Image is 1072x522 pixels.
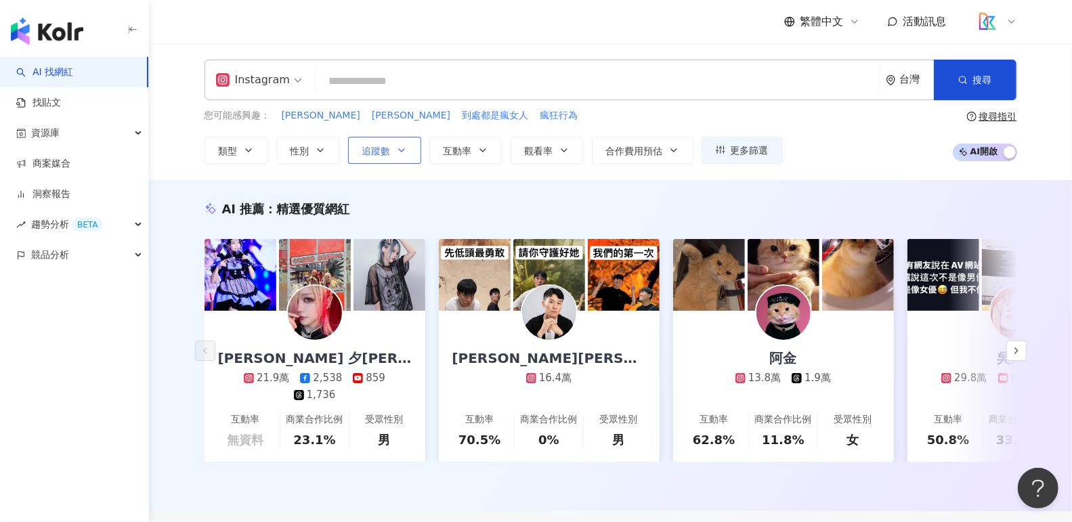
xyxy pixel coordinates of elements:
div: 23.1% [293,431,335,448]
div: 商業合作比例 [286,413,343,427]
span: 資源庫 [31,118,60,148]
img: KOL Avatar [991,286,1045,340]
img: post-image [513,239,585,311]
div: 女 [846,431,859,448]
div: 商業合作比例 [989,413,1046,427]
button: 搜尋 [934,60,1016,100]
div: 商業合作比例 [754,413,811,427]
button: 類型 [205,137,268,164]
button: 互動率 [429,137,502,164]
div: 1.9萬 [805,371,831,385]
div: 商業合作比例 [520,413,577,427]
span: 更多篩選 [731,145,769,156]
img: post-image [822,239,894,311]
div: 互動率 [465,413,494,427]
span: 類型 [219,146,238,156]
div: 859 [366,371,385,385]
img: post-image [439,239,511,311]
div: 2,538 [313,371,342,385]
a: 找貼文 [16,96,61,110]
a: 洞察報告 [16,188,70,201]
span: 合作費用預估 [606,146,663,156]
div: 男 [378,431,390,448]
div: 50.8% [927,431,969,448]
img: post-image [588,239,660,311]
div: Instagram [216,69,290,91]
a: [PERSON_NAME][PERSON_NAME]16.4萬互動率70.5%商業合作比例0%受眾性別男 [439,311,660,462]
div: 62.8% [693,431,735,448]
div: BETA [72,218,103,232]
span: 精選優質網紅 [276,202,349,216]
div: 33.3% [996,431,1038,448]
div: 吳至晟 [983,349,1051,368]
span: 活動訊息 [903,15,947,28]
span: 競品分析 [31,240,69,270]
div: 70.5% [458,431,500,448]
div: 16.4萬 [539,371,572,385]
img: post-image [353,239,425,311]
div: 台灣 [900,74,934,85]
button: 追蹤數 [348,137,421,164]
img: post-image [907,239,979,311]
span: 趨勢分析 [31,209,103,240]
span: rise [16,220,26,230]
div: 搜尋指引 [979,111,1017,122]
span: 您可能感興趣： [205,109,271,123]
img: post-image [982,239,1054,311]
div: 阿金 [756,349,810,368]
button: 到處都是瘋女人 [461,108,529,123]
img: logo_koodata.png [974,9,1000,35]
span: [PERSON_NAME] [282,109,360,123]
div: 0% [538,431,559,448]
div: 1,736 [307,388,336,402]
a: [PERSON_NAME] 夕[PERSON_NAME]21.9萬2,5388591,736互動率無資料商業合作比例23.1%受眾性別男 [205,311,425,462]
span: 到處都是瘋女人 [462,109,528,123]
span: 搜尋 [973,74,992,85]
img: post-image [279,239,351,311]
span: 性別 [291,146,309,156]
div: 男 [612,431,624,448]
button: [PERSON_NAME] [281,108,361,123]
div: 6.4萬 [1011,371,1037,385]
a: 阿金13.8萬1.9萬互動率62.8%商業合作比例11.8%受眾性別女 [673,311,894,462]
div: [PERSON_NAME] 夕[PERSON_NAME] [205,349,425,368]
div: 29.8萬 [954,371,987,385]
button: 合作費用預估 [592,137,693,164]
img: KOL Avatar [756,286,811,340]
img: KOL Avatar [288,286,342,340]
div: 受眾性別 [365,413,403,427]
button: 更多篩選 [702,137,783,164]
div: 互動率 [934,413,962,427]
span: 瘋狂行為 [540,109,578,123]
span: [PERSON_NAME] [372,109,450,123]
span: 互動率 [444,146,472,156]
button: 瘋狂行為 [539,108,578,123]
div: 11.8% [762,431,804,448]
div: 互動率 [231,413,259,427]
img: post-image [205,239,276,311]
div: 無資料 [227,431,263,448]
img: logo [11,18,83,45]
div: 13.8萬 [748,371,781,385]
span: 繁體中文 [800,14,844,29]
button: 觀看率 [511,137,584,164]
div: 互動率 [700,413,728,427]
div: 21.9萬 [257,371,289,385]
span: question-circle [967,112,977,121]
a: 商案媒合 [16,157,70,171]
div: 受眾性別 [599,413,637,427]
div: [PERSON_NAME][PERSON_NAME] [439,349,660,368]
div: AI 推薦 ： [222,200,350,217]
img: post-image [673,239,745,311]
iframe: Help Scout Beacon - Open [1018,468,1058,508]
a: searchAI 找網紅 [16,66,73,79]
button: 性別 [276,137,340,164]
span: 觀看率 [525,146,553,156]
img: KOL Avatar [522,286,576,340]
span: environment [886,75,896,85]
span: 追蹤數 [362,146,391,156]
img: post-image [748,239,819,311]
div: 受眾性別 [834,413,872,427]
button: [PERSON_NAME] [371,108,451,123]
